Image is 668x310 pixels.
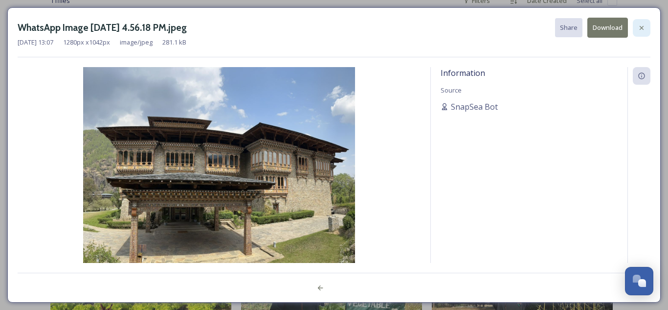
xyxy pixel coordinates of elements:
[18,21,187,35] h3: WhatsApp Image [DATE] 4.56.18 PM.jpeg
[441,86,462,95] span: Source
[18,38,53,47] span: [DATE] 13:07
[441,68,485,78] span: Information
[63,38,110,47] span: 1280 px x 1042 px
[587,18,628,38] button: Download
[555,18,582,37] button: Share
[120,38,153,47] span: image/jpeg
[162,38,186,47] span: 281.1 kB
[18,67,421,289] img: 1G552nhm0lD9wVd31qHz_5rigc_tCk8TC.jpeg
[451,101,498,113] span: SnapSea Bot
[625,267,653,295] button: Open Chat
